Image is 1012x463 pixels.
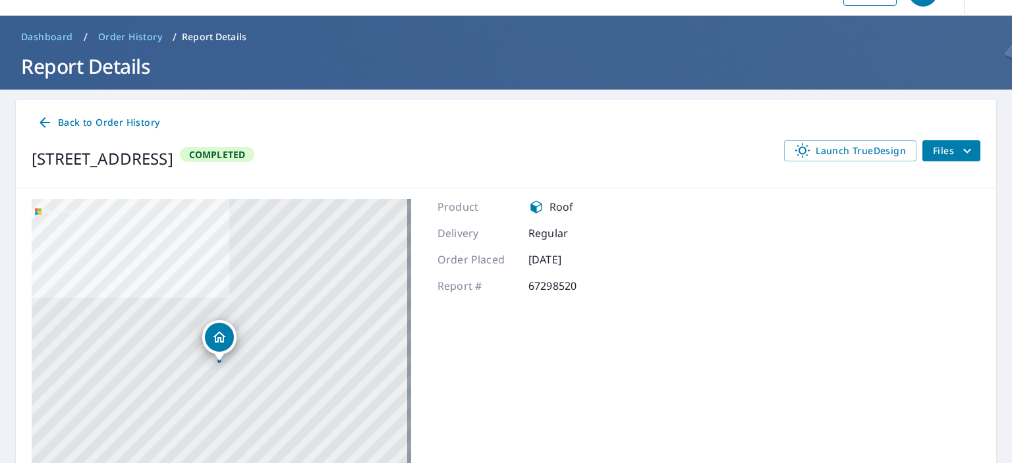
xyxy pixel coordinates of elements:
[93,26,167,47] a: Order History
[21,30,73,43] span: Dashboard
[32,111,165,135] a: Back to Order History
[173,29,177,45] li: /
[528,252,607,267] p: [DATE]
[784,140,916,161] a: Launch TrueDesign
[528,225,607,241] p: Regular
[37,115,159,131] span: Back to Order History
[32,147,173,171] div: [STREET_ADDRESS]
[437,225,517,241] p: Delivery
[16,26,996,47] nav: breadcrumb
[528,278,607,294] p: 67298520
[16,53,996,80] h1: Report Details
[84,29,88,45] li: /
[795,143,906,159] span: Launch TrueDesign
[181,148,254,161] span: Completed
[202,320,237,361] div: Dropped pin, building 1, Residential property, 132 N Biloxi Way Aurora, CO 80018
[16,26,78,47] a: Dashboard
[437,278,517,294] p: Report #
[933,143,975,159] span: Files
[437,199,517,215] p: Product
[528,199,607,215] div: Roof
[182,30,246,43] p: Report Details
[922,140,980,161] button: filesDropdownBtn-67298520
[98,30,162,43] span: Order History
[437,252,517,267] p: Order Placed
